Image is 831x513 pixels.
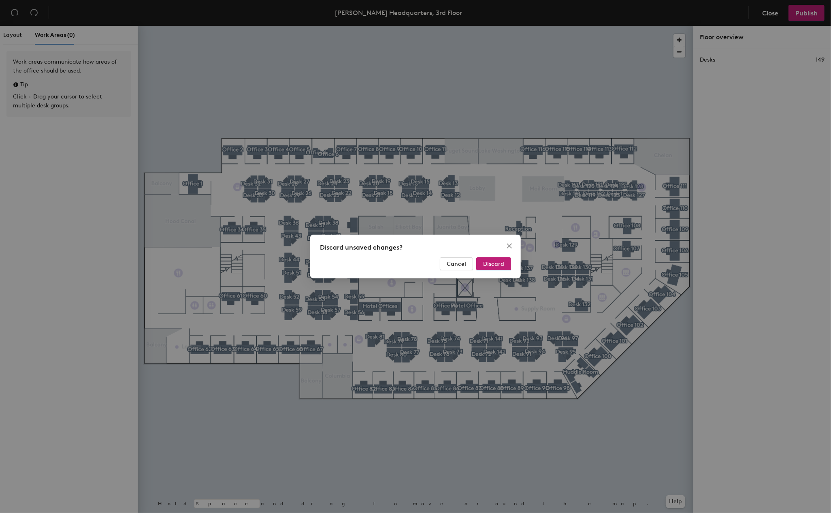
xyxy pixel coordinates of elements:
span: Close [503,243,516,249]
button: Cancel [440,257,473,270]
span: Cancel [447,261,466,267]
button: Discard [476,257,511,270]
div: Discard unsaved changes? [320,243,511,252]
button: Close [503,239,516,252]
span: Discard [483,261,504,267]
span: close [506,243,513,249]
